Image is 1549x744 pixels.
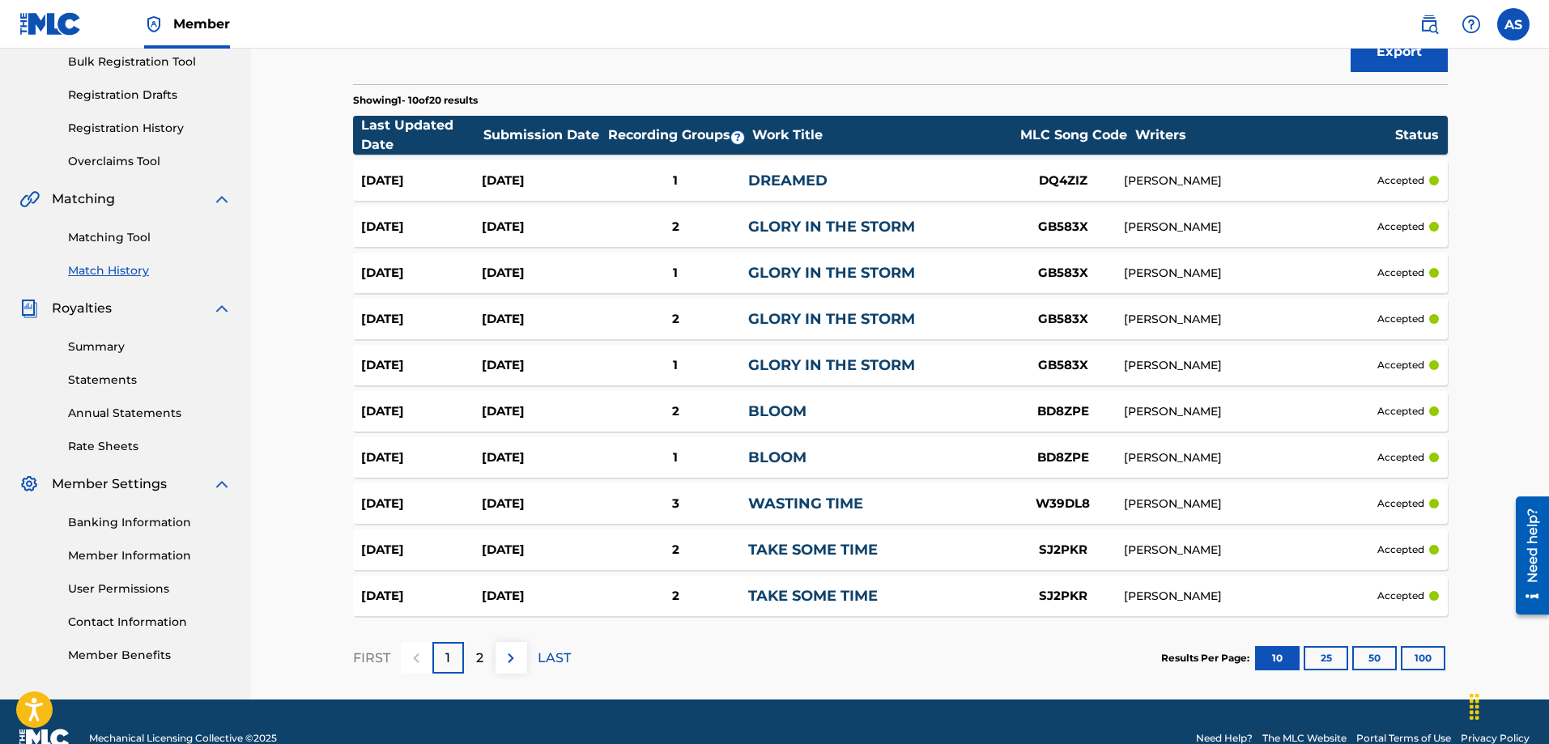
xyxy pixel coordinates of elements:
[483,125,605,145] div: Submission Date
[1401,646,1445,670] button: 100
[19,189,40,209] img: Matching
[52,474,167,494] span: Member Settings
[1124,311,1378,328] div: [PERSON_NAME]
[482,449,602,467] div: [DATE]
[1377,266,1424,280] p: accepted
[731,131,744,144] span: ?
[752,125,1011,145] div: Work Title
[68,614,232,631] a: Contact Information
[68,120,232,137] a: Registration History
[1124,403,1378,420] div: [PERSON_NAME]
[1013,125,1134,145] div: MLC Song Code
[1468,666,1549,744] iframe: Chat Widget
[1124,219,1378,236] div: [PERSON_NAME]
[1255,646,1300,670] button: 10
[212,189,232,209] img: expand
[68,338,232,355] a: Summary
[748,356,915,374] a: GLORY IN THE STORM
[68,580,232,597] a: User Permissions
[353,93,478,108] p: Showing 1 - 10 of 20 results
[1124,495,1378,512] div: [PERSON_NAME]
[212,474,232,494] img: expand
[538,648,571,668] p: LAST
[361,310,482,329] div: [DATE]
[1124,449,1378,466] div: [PERSON_NAME]
[361,264,482,283] div: [DATE]
[361,402,482,421] div: [DATE]
[748,310,915,328] a: GLORY IN THE STORM
[68,438,232,455] a: Rate Sheets
[1377,219,1424,234] p: accepted
[748,218,915,236] a: GLORY IN THE STORM
[1395,125,1439,145] div: Status
[1462,682,1487,731] div: Drag
[501,648,521,668] img: right
[19,474,39,494] img: Member Settings
[68,229,232,246] a: Matching Tool
[482,218,602,236] div: [DATE]
[602,449,747,467] div: 1
[68,405,232,422] a: Annual Statements
[1002,218,1124,236] div: GB583X
[482,495,602,513] div: [DATE]
[482,587,602,606] div: [DATE]
[361,495,482,513] div: [DATE]
[52,189,115,209] span: Matching
[1352,646,1397,670] button: 50
[1377,542,1424,557] p: accepted
[1135,125,1394,145] div: Writers
[1124,265,1378,282] div: [PERSON_NAME]
[602,402,747,421] div: 2
[1124,588,1378,605] div: [PERSON_NAME]
[1455,8,1487,40] div: Help
[482,172,602,190] div: [DATE]
[602,218,747,236] div: 2
[602,495,747,513] div: 3
[445,648,450,668] p: 1
[361,541,482,559] div: [DATE]
[1497,8,1530,40] div: User Menu
[1002,587,1124,606] div: SJ2PKR
[68,153,232,170] a: Overclaims Tool
[482,310,602,329] div: [DATE]
[748,449,806,466] a: BLOOM
[1124,357,1378,374] div: [PERSON_NAME]
[1124,542,1378,559] div: [PERSON_NAME]
[748,495,863,512] a: WASTING TIME
[482,541,602,559] div: [DATE]
[144,15,164,34] img: Top Rightsholder
[748,587,878,605] a: TAKE SOME TIME
[361,172,482,190] div: [DATE]
[1124,172,1378,189] div: [PERSON_NAME]
[748,264,915,282] a: GLORY IN THE STORM
[482,356,602,375] div: [DATE]
[361,587,482,606] div: [DATE]
[602,264,747,283] div: 1
[1002,264,1124,283] div: GB583X
[1377,589,1424,603] p: accepted
[68,514,232,531] a: Banking Information
[68,547,232,564] a: Member Information
[68,647,232,664] a: Member Benefits
[602,310,747,329] div: 2
[1351,32,1448,72] button: Export
[482,402,602,421] div: [DATE]
[602,587,747,606] div: 2
[1462,15,1481,34] img: help
[361,218,482,236] div: [DATE]
[19,12,82,36] img: MLC Logo
[602,172,747,190] div: 1
[602,541,747,559] div: 2
[1504,491,1549,621] iframe: Resource Center
[1304,646,1348,670] button: 25
[602,356,747,375] div: 1
[482,264,602,283] div: [DATE]
[1419,15,1439,34] img: search
[361,116,483,155] div: Last Updated Date
[1002,356,1124,375] div: GB583X
[52,299,112,318] span: Royalties
[1161,651,1253,665] p: Results Per Page:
